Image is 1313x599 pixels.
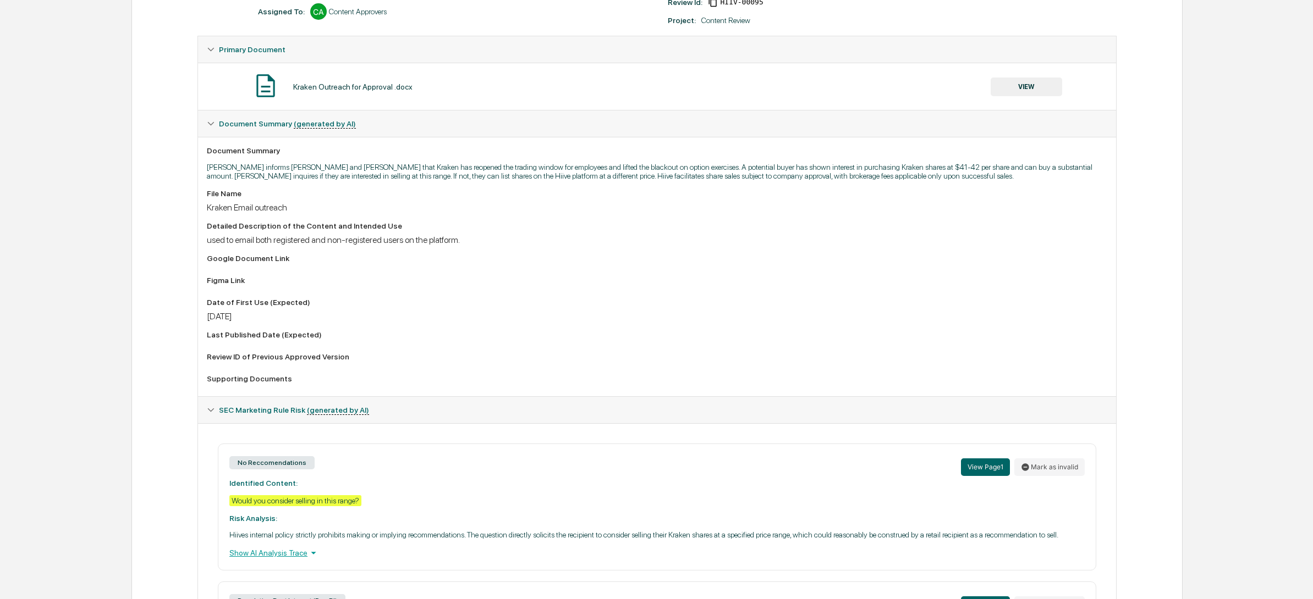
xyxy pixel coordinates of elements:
div: Project: [668,16,696,25]
div: Figma Link [207,276,1107,285]
u: (generated by AI) [307,406,369,415]
div: Show AI Analysis Trace [229,547,1085,559]
div: Would you consider selling in this range? [229,495,361,506]
span: Primary Document [219,45,285,54]
div: Document Summary (generated by AI) [198,110,1116,137]
span: SEC Marketing Rule Risk [219,406,369,414]
div: Last Published Date (Expected) [207,330,1107,339]
span: Pylon [109,38,133,47]
u: (generated by AI) [294,119,356,129]
button: Mark as invalid [1014,458,1085,476]
strong: Identified Content: [229,479,298,487]
div: Primary Document [198,63,1116,110]
div: CA [310,3,327,20]
div: No Reccomendations [229,456,315,469]
button: View Page1 [961,458,1010,476]
div: Kraken Outreach for Approval .docx [293,82,413,91]
strong: Risk Analysis: [229,514,277,523]
div: used to email both registered and non-registered users on the platform. [207,235,1107,245]
div: Content Approvers [329,7,387,16]
div: Document Summary (generated by AI) [198,137,1116,396]
div: Detailed Description of the Content and Intended Use [207,221,1107,230]
div: SEC Marketing Rule Risk (generated by AI) [198,397,1116,423]
img: Document Icon [252,72,279,99]
div: File Name [207,189,1107,198]
span: Document Summary [219,119,356,128]
div: Supporting Documents [207,374,1107,383]
div: Kraken Email outreach [207,202,1107,213]
p: Hiives internal policy strictly prohibits making or implying recommendations. The question direct... [229,530,1085,539]
div: Content Review [701,16,750,25]
div: Review ID of Previous Approved Version [207,352,1107,361]
p: [PERSON_NAME] informs [PERSON_NAME] and [PERSON_NAME] that Kraken has reopened the trading window... [207,163,1107,180]
div: [DATE] [207,311,1107,321]
button: VIEW [991,77,1062,96]
div: Google Document Link [207,254,1107,263]
div: Date of First Use (Expected) [207,298,1107,307]
div: Document Summary [207,146,1107,155]
div: Primary Document [198,36,1116,63]
a: Powered byPylon [78,38,133,47]
div: Assigned To: [258,7,305,16]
